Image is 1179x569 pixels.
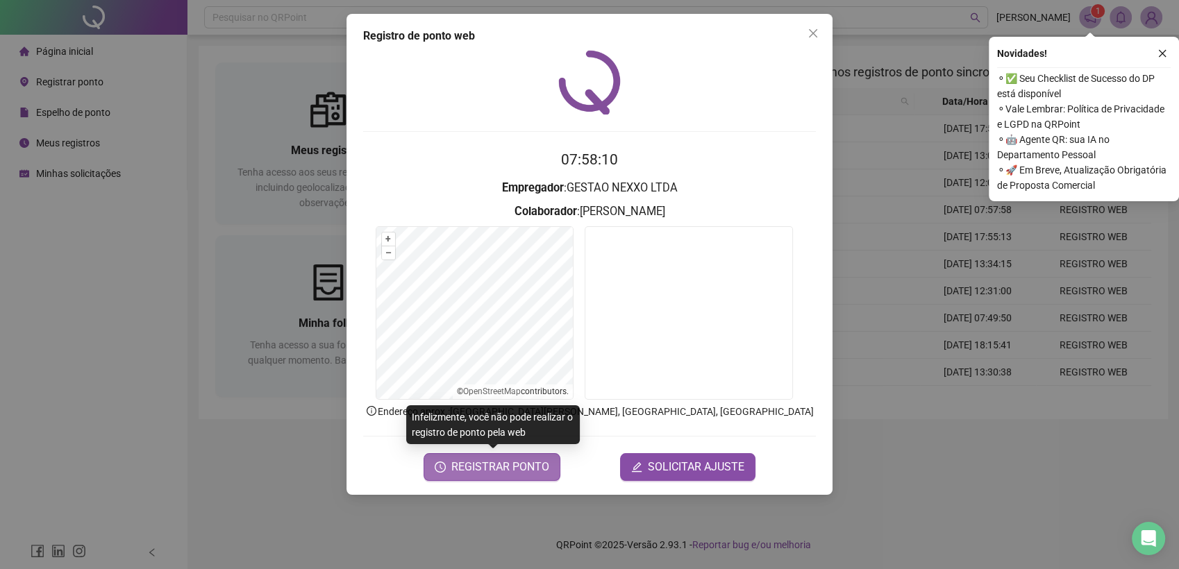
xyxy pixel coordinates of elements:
img: QRPoint [558,50,621,114]
button: REGISTRAR PONTO [424,453,560,481]
button: – [382,246,395,260]
div: Open Intercom Messenger [1132,522,1165,555]
h3: : [PERSON_NAME] [363,203,816,221]
span: close [1157,49,1167,58]
span: REGISTRAR PONTO [451,459,549,475]
span: ⚬ Vale Lembrar: Política de Privacidade e LGPD na QRPoint [997,101,1171,132]
span: close [808,28,819,39]
p: Endereço aprox. : [GEOGRAPHIC_DATA][PERSON_NAME], [GEOGRAPHIC_DATA], [GEOGRAPHIC_DATA] [363,404,816,419]
button: Close [802,22,824,44]
div: Registro de ponto web [363,28,816,44]
strong: Empregador [502,181,564,194]
span: ⚬ ✅ Seu Checklist de Sucesso do DP está disponível [997,71,1171,101]
span: SOLICITAR AJUSTE [648,459,744,475]
span: clock-circle [435,461,446,473]
time: 07:58:10 [561,151,618,168]
div: Infelizmente, você não pode realizar o registro de ponto pela web [406,405,580,444]
span: edit [631,461,642,473]
span: ⚬ 🤖 Agente QR: sua IA no Departamento Pessoal [997,132,1171,162]
span: info-circle [365,405,378,417]
li: © contributors. [457,387,569,396]
span: Novidades ! [997,46,1047,61]
button: + [382,232,395,246]
h3: : GESTAO NEXXO LTDA [363,179,816,197]
strong: Colaborador [515,205,577,218]
button: editSOLICITAR AJUSTE [620,453,755,481]
span: ⚬ 🚀 Em Breve, Atualização Obrigatória de Proposta Comercial [997,162,1171,193]
a: OpenStreetMap [463,387,521,396]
